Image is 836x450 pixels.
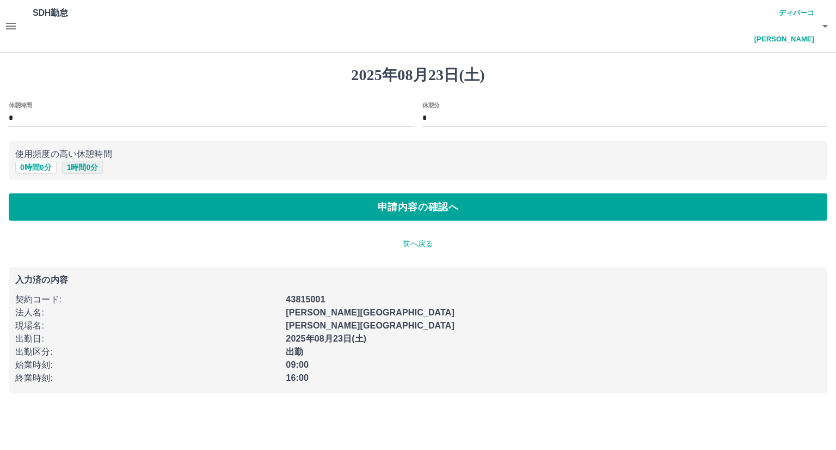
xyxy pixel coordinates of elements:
p: 終業時刻 : [15,372,279,385]
p: 現場名 : [15,319,279,332]
p: 出勤日 : [15,332,279,345]
button: 申請内容の確認へ [9,193,827,221]
p: 前へ戻る [9,238,827,250]
b: 出勤 [286,347,303,356]
p: 出勤区分 : [15,345,279,358]
p: 使用頻度の高い休憩時間 [15,148,821,161]
b: [PERSON_NAME][GEOGRAPHIC_DATA] [286,321,454,330]
p: 入力済の内容 [15,276,821,284]
label: 休憩時間 [9,101,32,109]
b: [PERSON_NAME][GEOGRAPHIC_DATA] [286,308,454,317]
b: 43815001 [286,295,325,304]
p: 契約コード : [15,293,279,306]
p: 始業時刻 : [15,358,279,372]
label: 休憩分 [422,101,440,109]
p: 法人名 : [15,306,279,319]
b: 09:00 [286,360,309,369]
button: 1時間0分 [62,161,103,174]
b: 2025年08月23日(土) [286,334,366,343]
h1: 2025年08月23日(土) [9,66,827,84]
button: 0時間0分 [15,161,57,174]
b: 16:00 [286,373,309,382]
